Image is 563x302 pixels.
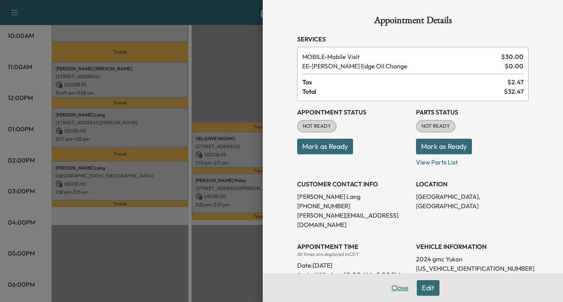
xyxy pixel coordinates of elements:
p: Arrival Window: [297,270,410,279]
h3: APPOINTMENT TIME [297,242,410,251]
span: $ 2.47 [507,77,524,87]
h3: Parts Status [416,107,529,117]
h3: LOCATION [416,179,529,189]
p: 2024 gmc Yukon [416,254,529,264]
h3: VEHICLE INFORMATION [416,242,529,251]
button: Mark as Ready [297,139,353,154]
p: [PHONE_NUMBER] [297,201,410,211]
h3: Services [297,34,529,44]
span: $ 0.00 [505,61,524,71]
p: [GEOGRAPHIC_DATA], [GEOGRAPHIC_DATA] [416,192,529,211]
h3: CUSTOMER CONTACT INFO [297,179,410,189]
p: View Parts List [416,154,529,167]
p: [PERSON_NAME][EMAIL_ADDRESS][DOMAIN_NAME] [297,211,410,229]
button: Close [386,280,414,296]
div: Date: [DATE] [297,257,410,270]
h3: Appointment Status [297,107,410,117]
span: $ 30.00 [501,52,524,61]
h1: Appointment Details [297,16,529,28]
span: NOT READY [298,122,336,130]
span: Total [302,87,504,96]
p: [PERSON_NAME] Lang [297,192,410,201]
p: Odometer In: N/A [416,273,529,282]
div: All times are displayed in CDT [297,251,410,257]
p: [US_VEHICLE_IDENTIFICATION_NUMBER] [416,264,529,273]
span: Tax [302,77,507,87]
button: Mark as Ready [416,139,472,154]
span: NOT READY [417,122,455,130]
span: Mobile Visit [302,52,498,61]
button: Edit [417,280,439,296]
span: Ewing Edge Oil Change [302,61,502,71]
span: $ 32.47 [504,87,524,96]
span: 10:00 AM - 2:00 PM [344,270,400,279]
